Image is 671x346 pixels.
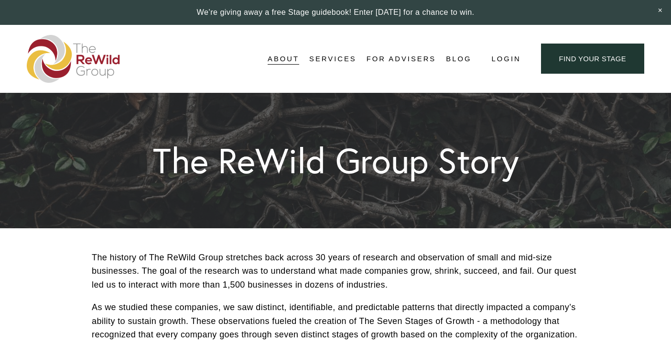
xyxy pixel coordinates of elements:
img: The ReWild Group [27,35,120,83]
a: Login [492,53,521,66]
span: About [268,53,299,66]
p: The history of The ReWild Group stretches back across 30 years of research and observation of sma... [92,251,579,292]
a: folder dropdown [268,52,299,66]
h1: The ReWild Group Story [153,143,519,178]
a: For Advisers [367,52,436,66]
a: folder dropdown [309,52,357,66]
a: Blog [446,52,471,66]
a: find your stage [541,44,644,74]
p: As we studied these companies, we saw distinct, identifiable, and predictable patterns that direc... [92,301,579,342]
span: Services [309,53,357,66]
